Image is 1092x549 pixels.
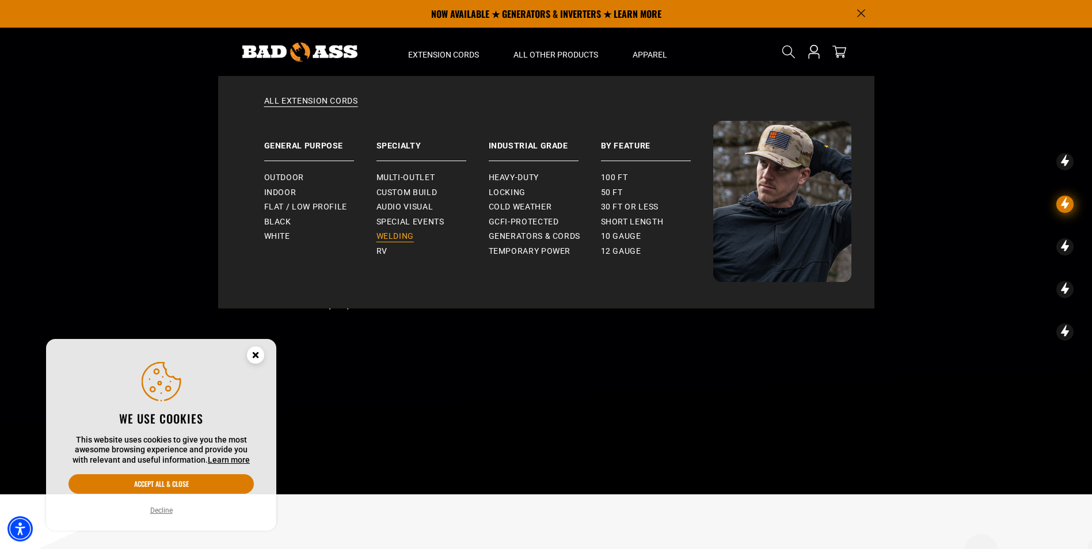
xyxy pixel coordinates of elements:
[601,217,664,227] span: Short Length
[376,229,489,244] a: Welding
[241,96,851,121] a: All Extension Cords
[147,505,176,516] button: Decline
[376,217,444,227] span: Special Events
[601,202,659,212] span: 30 ft or less
[264,185,376,200] a: Indoor
[264,188,296,198] span: Indoor
[69,435,254,466] p: This website uses cookies to give you the most awesome browsing experience and provide you with r...
[633,49,667,60] span: Apparel
[489,244,601,259] a: Temporary Power
[264,200,376,215] a: Flat / Low Profile
[46,339,276,531] aside: Cookie Consent
[208,455,250,464] a: This website uses cookies to give you the most awesome browsing experience and provide you with r...
[489,217,559,227] span: GCFI-Protected
[489,229,601,244] a: Generators & Cords
[376,244,489,259] a: RV
[601,231,641,242] span: 10 gauge
[376,215,489,230] a: Special Events
[264,170,376,185] a: Outdoor
[264,231,290,242] span: White
[376,170,489,185] a: Multi-Outlet
[69,474,254,494] button: Accept all & close
[264,202,348,212] span: Flat / Low Profile
[264,121,376,161] a: General Purpose
[264,173,304,183] span: Outdoor
[376,173,435,183] span: Multi-Outlet
[601,173,628,183] span: 100 ft
[264,215,376,230] a: Black
[601,244,713,259] a: 12 gauge
[489,170,601,185] a: Heavy-Duty
[242,43,357,62] img: Bad Ass Extension Cords
[489,200,601,215] a: Cold Weather
[489,185,601,200] a: Locking
[489,173,539,183] span: Heavy-Duty
[830,45,849,59] a: cart
[7,516,33,542] div: Accessibility Menu
[264,229,376,244] a: White
[713,121,851,282] img: Bad Ass Extension Cords
[489,121,601,161] a: Industrial Grade
[264,217,291,227] span: Black
[601,229,713,244] a: 10 gauge
[489,215,601,230] a: GCFI-Protected
[601,170,713,185] a: 100 ft
[376,121,489,161] a: Specialty
[601,188,623,198] span: 50 ft
[376,202,433,212] span: Audio Visual
[235,339,276,375] button: Close this option
[779,43,798,61] summary: Search
[489,202,552,212] span: Cold Weather
[376,188,437,198] span: Custom Build
[601,246,641,257] span: 12 gauge
[376,200,489,215] a: Audio Visual
[601,185,713,200] a: 50 ft
[615,28,684,76] summary: Apparel
[391,28,496,76] summary: Extension Cords
[489,231,581,242] span: Generators & Cords
[69,411,254,426] h2: We use cookies
[601,215,713,230] a: Short Length
[376,246,387,257] span: RV
[496,28,615,76] summary: All Other Products
[601,121,713,161] a: By Feature
[489,246,571,257] span: Temporary Power
[601,200,713,215] a: 30 ft or less
[376,231,414,242] span: Welding
[408,49,479,60] span: Extension Cords
[376,185,489,200] a: Custom Build
[489,188,526,198] span: Locking
[513,49,598,60] span: All Other Products
[805,28,823,76] a: Open this option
